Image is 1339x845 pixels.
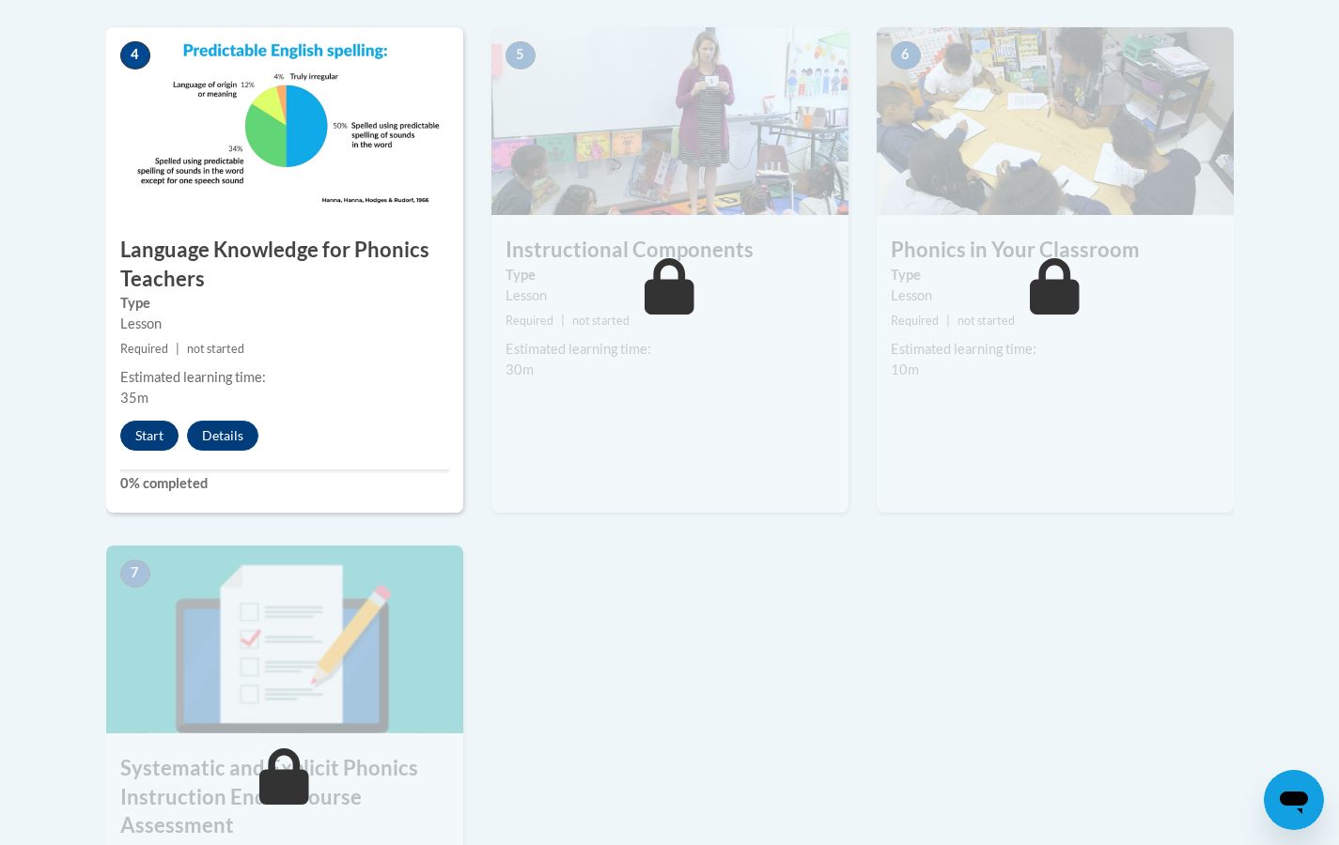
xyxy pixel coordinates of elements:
h3: Systematic and Explicit Phonics Instruction End of Course Assessment [106,754,463,840]
span: Required [891,314,939,328]
span: 10m [891,361,919,377]
h3: Phonics in Your Classroom [877,236,1234,265]
div: Lesson [120,314,449,334]
span: Required [120,342,168,356]
div: Lesson [506,285,834,306]
h3: Instructional Components [491,236,849,265]
span: not started [187,342,244,356]
span: 30m [506,361,534,377]
label: Type [506,265,834,285]
span: not started [958,314,1015,328]
span: | [561,314,565,328]
div: Estimated learning time: [120,367,449,388]
h3: Language Knowledge for Phonics Teachers [106,236,463,294]
label: Type [891,265,1220,285]
img: Course Image [877,27,1234,215]
span: 6 [891,41,921,69]
label: 0% completed [120,473,449,494]
span: not started [572,314,630,328]
span: 7 [120,560,150,588]
img: Course Image [491,27,849,215]
img: Course Image [106,27,463,215]
div: Estimated learning time: [891,339,1220,360]
div: Estimated learning time: [506,339,834,360]
button: Start [120,421,179,451]
span: | [176,342,179,356]
span: 5 [506,41,536,69]
span: 4 [120,41,150,69]
iframe: Button to launch messaging window [1264,770,1324,830]
span: 35m [120,390,148,406]
img: Course Image [106,545,463,733]
label: Type [120,293,449,314]
span: Required [506,314,553,328]
div: Lesson [891,285,1220,306]
button: Details [187,421,258,451]
span: | [946,314,950,328]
